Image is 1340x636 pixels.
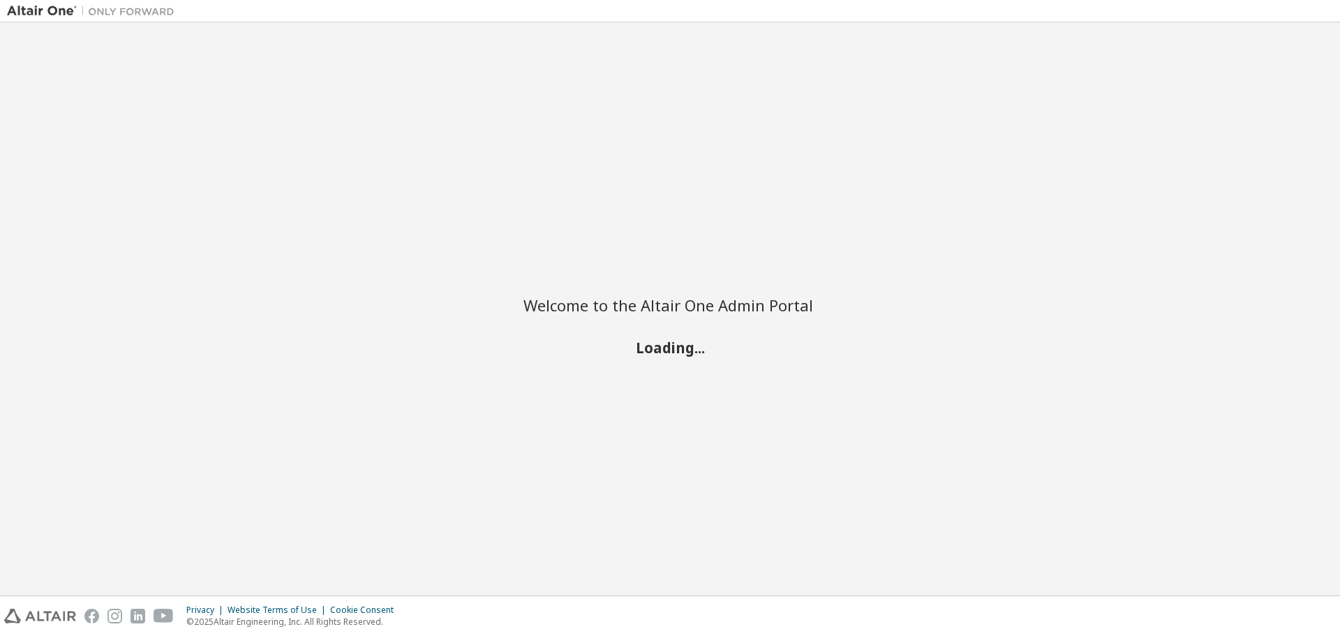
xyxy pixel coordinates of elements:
[84,609,99,623] img: facebook.svg
[186,605,228,616] div: Privacy
[228,605,330,616] div: Website Terms of Use
[7,4,181,18] img: Altair One
[131,609,145,623] img: linkedin.svg
[186,616,402,628] p: © 2025 Altair Engineering, Inc. All Rights Reserved.
[107,609,122,623] img: instagram.svg
[154,609,174,623] img: youtube.svg
[330,605,402,616] div: Cookie Consent
[4,609,76,623] img: altair_logo.svg
[523,338,817,356] h2: Loading...
[523,295,817,315] h2: Welcome to the Altair One Admin Portal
